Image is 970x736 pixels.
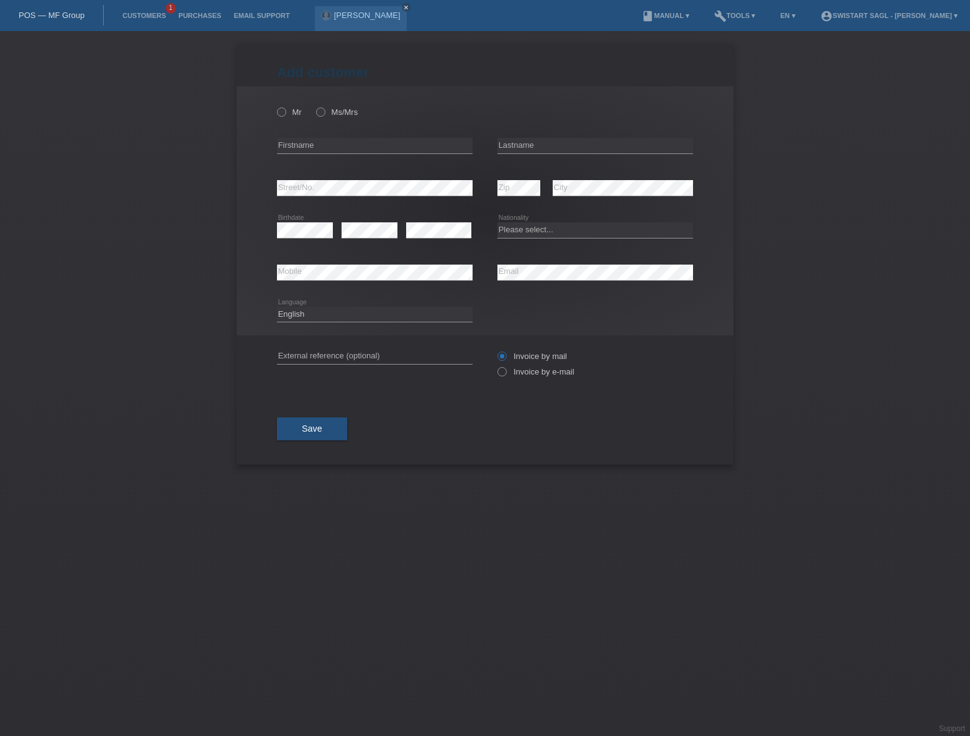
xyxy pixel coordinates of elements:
input: Invoice by e-mail [497,367,505,383]
span: 1 [166,3,176,14]
label: Mr [277,107,302,117]
input: Mr [277,107,285,116]
a: Support [939,724,965,733]
a: account_circleSwistart Sagl - [PERSON_NAME] ▾ [814,12,964,19]
a: [PERSON_NAME] [334,11,401,20]
label: Invoice by e-mail [497,367,574,376]
a: EN ▾ [774,12,802,19]
i: book [641,10,654,22]
a: bookManual ▾ [635,12,696,19]
a: close [402,3,410,12]
a: Email Support [227,12,296,19]
button: Save [277,417,347,441]
i: account_circle [820,10,833,22]
i: build [714,10,727,22]
span: Save [302,424,322,434]
a: Purchases [172,12,227,19]
input: Invoice by mail [497,352,505,367]
label: Ms/Mrs [316,107,358,117]
h1: Add customer [277,65,693,80]
a: buildTools ▾ [708,12,762,19]
a: POS — MF Group [19,11,84,20]
label: Invoice by mail [497,352,567,361]
a: Customers [116,12,172,19]
input: Ms/Mrs [316,107,324,116]
i: close [403,4,409,11]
